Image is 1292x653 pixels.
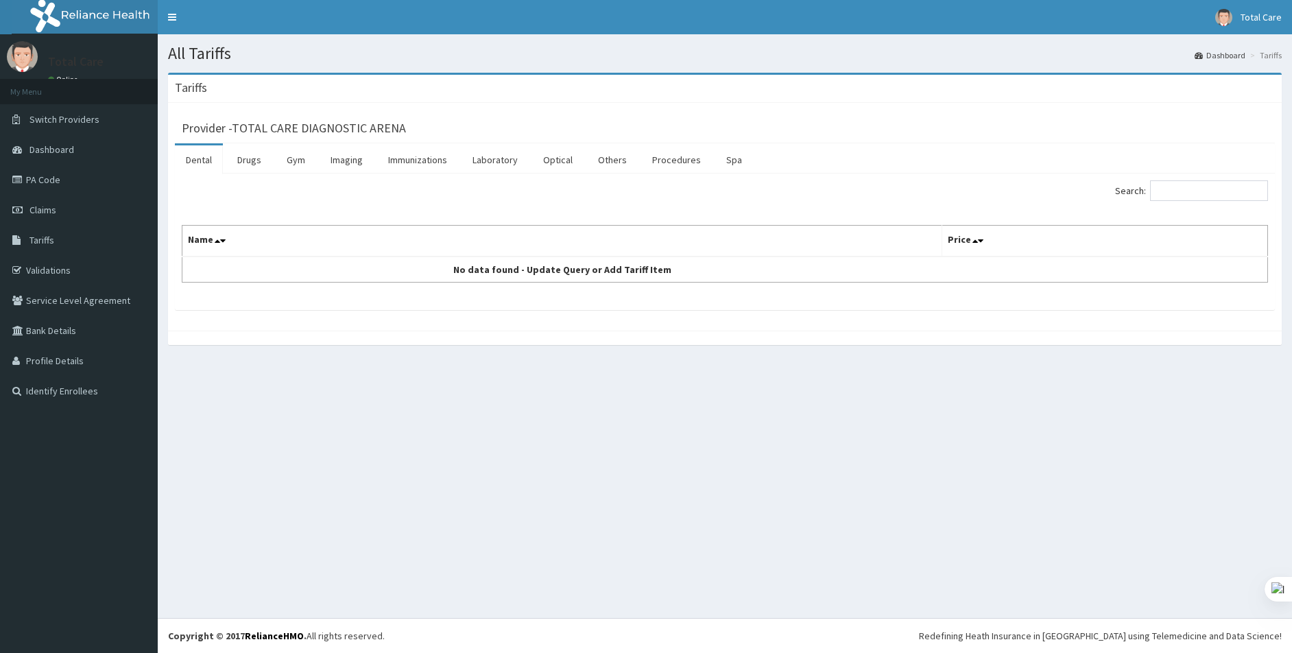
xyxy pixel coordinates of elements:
[226,145,272,174] a: Drugs
[245,630,304,642] a: RelianceHMO
[168,45,1282,62] h1: All Tariffs
[48,56,104,68] p: Total Care
[175,145,223,174] a: Dental
[1195,49,1245,61] a: Dashboard
[182,257,942,283] td: No data found - Update Query or Add Tariff Item
[29,143,74,156] span: Dashboard
[182,226,942,257] th: Name
[48,75,81,84] a: Online
[919,629,1282,643] div: Redefining Heath Insurance in [GEOGRAPHIC_DATA] using Telemedicine and Data Science!
[1215,9,1232,26] img: User Image
[532,145,584,174] a: Optical
[462,145,529,174] a: Laboratory
[1247,49,1282,61] li: Tariffs
[29,113,99,126] span: Switch Providers
[377,145,458,174] a: Immunizations
[320,145,374,174] a: Imaging
[182,122,406,134] h3: Provider - TOTAL CARE DIAGNOSTIC ARENA
[1115,180,1268,201] label: Search:
[7,41,38,72] img: User Image
[175,82,207,94] h3: Tariffs
[158,618,1292,653] footer: All rights reserved.
[1241,11,1282,23] span: Total Care
[942,226,1268,257] th: Price
[29,234,54,246] span: Tariffs
[587,145,638,174] a: Others
[29,204,56,216] span: Claims
[1150,180,1268,201] input: Search:
[168,630,307,642] strong: Copyright © 2017 .
[641,145,712,174] a: Procedures
[276,145,316,174] a: Gym
[715,145,753,174] a: Spa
